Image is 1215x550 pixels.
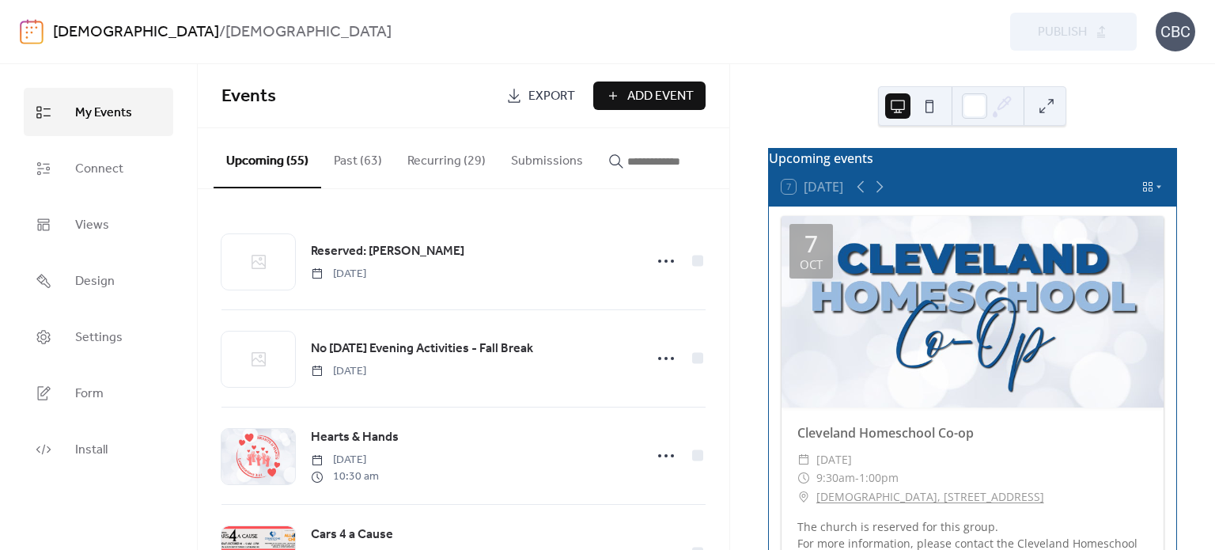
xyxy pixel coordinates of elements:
[75,438,108,462] span: Install
[53,17,219,47] a: [DEMOGRAPHIC_DATA]
[75,269,115,294] span: Design
[816,450,852,469] span: [DATE]
[311,266,366,283] span: [DATE]
[225,17,392,47] b: [DEMOGRAPHIC_DATA]
[498,128,596,187] button: Submissions
[75,101,132,125] span: My Events
[311,339,533,359] a: No [DATE] Evening Activities - Fall Break
[20,19,44,44] img: logo
[797,487,810,506] div: ​
[75,213,109,237] span: Views
[804,232,818,256] div: 7
[75,381,104,406] span: Form
[395,128,498,187] button: Recurring (29)
[1156,12,1195,51] div: CBC
[221,79,276,114] span: Events
[24,369,173,417] a: Form
[859,468,899,487] span: 1:00pm
[24,425,173,473] a: Install
[797,450,810,469] div: ​
[593,82,706,110] button: Add Event
[627,87,694,106] span: Add Event
[311,242,464,261] span: Reserved: [PERSON_NAME]
[311,428,399,447] span: Hearts & Hands
[855,468,859,487] span: -
[816,487,1044,506] a: [DEMOGRAPHIC_DATA], [STREET_ADDRESS]
[214,128,321,188] button: Upcoming (55)
[311,525,393,544] span: Cars 4 a Cause
[494,82,587,110] a: Export
[797,468,810,487] div: ​
[219,17,225,47] b: /
[75,325,123,350] span: Settings
[311,452,379,468] span: [DATE]
[311,241,464,262] a: Reserved: [PERSON_NAME]
[800,259,823,271] div: Oct
[782,423,1164,442] div: Cleveland Homeschool Co-op
[24,88,173,136] a: My Events
[528,87,575,106] span: Export
[311,427,399,448] a: Hearts & Hands
[816,468,855,487] span: 9:30am
[311,363,366,380] span: [DATE]
[311,525,393,545] a: Cars 4 a Cause
[75,157,123,181] span: Connect
[24,256,173,305] a: Design
[321,128,395,187] button: Past (63)
[24,313,173,361] a: Settings
[24,144,173,192] a: Connect
[769,149,1176,168] div: Upcoming events
[311,339,533,358] span: No [DATE] Evening Activities - Fall Break
[24,200,173,248] a: Views
[311,468,379,485] span: 10:30 am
